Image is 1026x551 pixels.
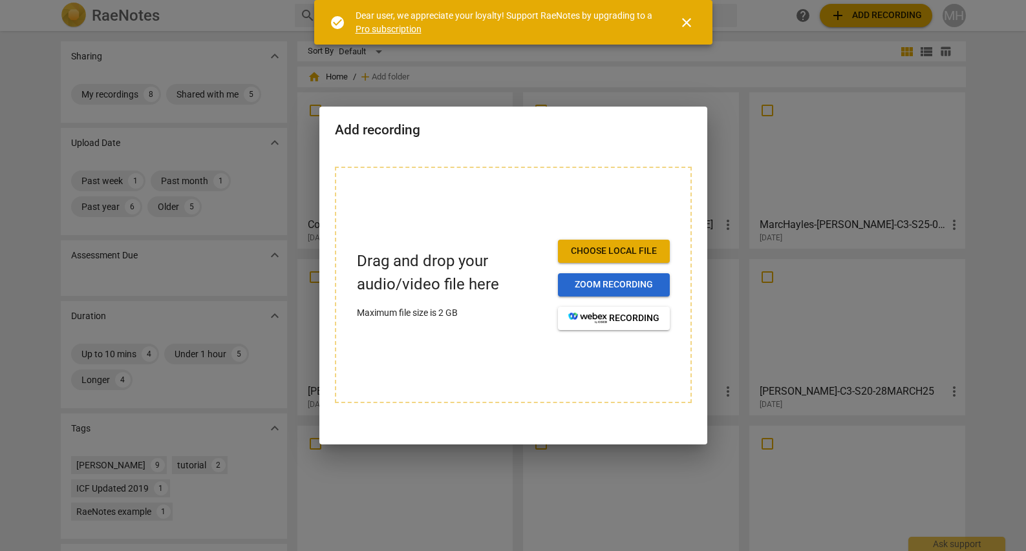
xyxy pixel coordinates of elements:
[356,24,422,34] a: Pro subscription
[558,273,670,296] button: Zoom recording
[330,15,345,30] span: check_circle
[671,7,702,38] button: Close
[357,250,548,295] p: Drag and drop your audio/video file here
[568,278,659,291] span: Zoom recording
[558,240,670,263] button: Choose local file
[568,245,659,258] span: Choose local file
[568,312,659,325] span: recording
[679,15,694,30] span: close
[356,9,656,36] div: Dear user, we appreciate your loyalty! Support RaeNotes by upgrading to a
[558,307,670,330] button: recording
[335,122,692,138] h2: Add recording
[357,306,548,320] p: Maximum file size is 2 GB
